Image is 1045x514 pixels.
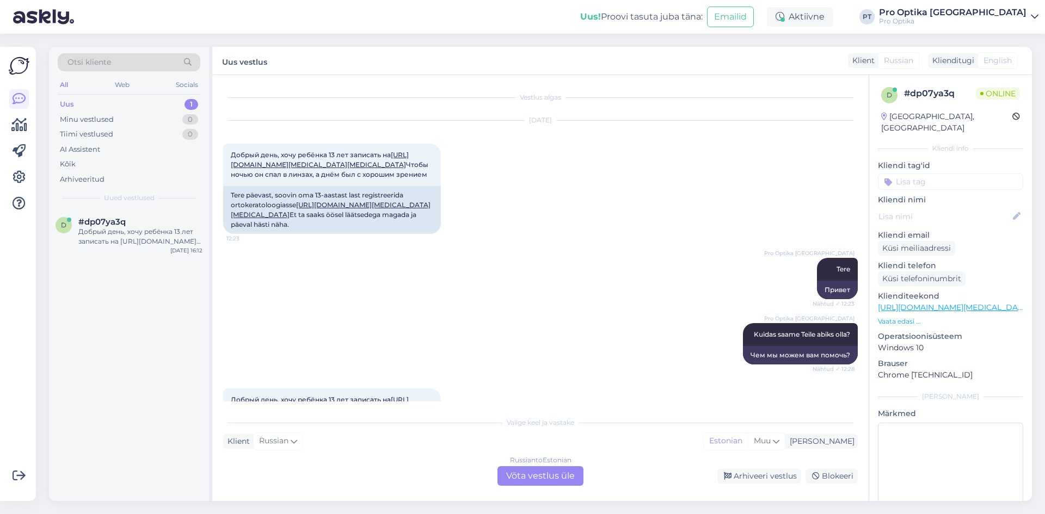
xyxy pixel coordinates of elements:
[878,230,1023,241] p: Kliendi email
[60,174,104,185] div: Arhiveeritud
[60,144,100,155] div: AI Assistent
[67,57,111,68] span: Otsi kliente
[510,455,571,465] div: Russian to Estonian
[497,466,583,486] div: Võta vestlus üle
[887,91,892,99] span: d
[223,418,858,428] div: Valige keel ja vastake
[904,87,976,100] div: # dp07ya3q
[754,330,850,338] span: Kuidas saame Teile abiks olla?
[743,346,858,364] div: Чем мы можем вам помочь?
[878,194,1023,206] p: Kliendi nimi
[60,99,74,110] div: Uus
[231,201,431,219] a: [URL][DOMAIN_NAME][MEDICAL_DATA][MEDICAL_DATA]
[879,17,1026,26] div: Pro Optika
[764,314,855,323] span: Pro Optika [GEOGRAPHIC_DATA]
[878,160,1023,171] p: Kliendi tag'id
[104,193,155,203] span: Uued vestlused
[61,221,66,229] span: d
[884,55,913,66] span: Russian
[976,88,1020,100] span: Online
[170,246,202,255] div: [DATE] 16:12
[60,129,113,140] div: Tiimi vestlused
[878,317,1023,326] p: Vaata edasi ...
[848,55,875,66] div: Klient
[78,217,126,227] span: #dp07ya3q
[837,265,850,273] span: Tere
[767,7,833,27] div: Aktiivne
[983,55,1012,66] span: English
[878,358,1023,369] p: Brauser
[878,290,1023,302] p: Klienditeekond
[9,55,29,76] img: Askly Logo
[878,271,966,286] div: Küsi telefoninumbrit
[881,111,1012,134] div: [GEOGRAPHIC_DATA], [GEOGRAPHIC_DATA]
[223,186,441,234] div: Tere päevast, soovin oma 13-aastast last registreerida ortokeratoloogiasse Et ta saaks öösel läät...
[878,260,1023,271] p: Kliendi telefon
[185,99,198,110] div: 1
[878,369,1023,381] p: Chrome [TECHNICAL_ID]
[878,241,955,256] div: Küsi meiliaadressi
[113,78,132,92] div: Web
[223,436,250,447] div: Klient
[182,129,198,140] div: 0
[231,395,430,423] span: Добрый день, хочу ребёнка 13 лет записать на Чтобы ночью он спал в линзах, а днём был с хорошим з...
[222,53,267,68] label: Uus vestlus
[707,7,754,27] button: Emailid
[813,365,855,373] span: Nähtud ✓ 12:28
[928,55,974,66] div: Klienditugi
[174,78,200,92] div: Socials
[78,227,202,246] div: Добрый день, хочу ребёнка 13 лет записать на [URL][DOMAIN_NAME][MEDICAL_DATA][MEDICAL_DATA] Чтобы...
[764,249,855,257] span: Pro Optika [GEOGRAPHIC_DATA]
[231,151,430,178] span: Добрый день, хочу ребёнка 13 лет записать на Чтобы ночью он спал в линзах, а днём был с хорошим з...
[60,159,76,170] div: Kõik
[878,342,1023,354] p: Windows 10
[580,11,601,22] b: Uus!
[60,114,114,125] div: Minu vestlused
[704,433,748,449] div: Estonian
[223,92,858,102] div: Vestlus algas
[879,8,1038,26] a: Pro Optika [GEOGRAPHIC_DATA]Pro Optika
[580,10,703,23] div: Proovi tasuta juba täna:
[813,300,855,308] span: Nähtud ✓ 12:23
[817,281,858,299] div: Привет
[878,408,1023,419] p: Märkmed
[859,9,875,24] div: PT
[806,469,858,484] div: Blokeeri
[878,331,1023,342] p: Operatsioonisüsteem
[878,174,1023,190] input: Lisa tag
[878,144,1023,153] div: Kliendi info
[223,115,858,125] div: [DATE]
[58,78,70,92] div: All
[754,436,771,445] span: Muu
[785,436,855,447] div: [PERSON_NAME]
[259,435,288,447] span: Russian
[226,234,267,243] span: 12:23
[717,469,801,484] div: Arhiveeri vestlus
[879,8,1026,17] div: Pro Optika [GEOGRAPHIC_DATA]
[182,114,198,125] div: 0
[878,392,1023,401] div: [PERSON_NAME]
[878,210,1011,222] input: Lisa nimi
